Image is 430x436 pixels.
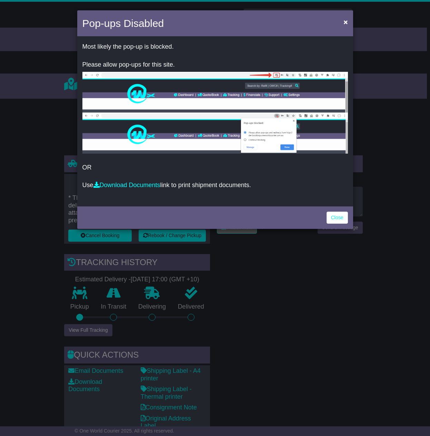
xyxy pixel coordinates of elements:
[77,38,353,205] div: OR
[82,16,164,31] h4: Pop-ups Disabled
[82,182,348,189] p: Use link to print shipment documents.
[327,212,348,224] a: Close
[93,182,160,188] a: Download Documents
[343,18,348,26] span: ×
[82,61,348,69] p: Please allow pop-ups for this site.
[82,72,348,113] img: allow-popup-1.png
[82,113,348,154] img: allow-popup-2.png
[340,15,351,29] button: Close
[82,43,348,51] p: Most likely the pop-up is blocked.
